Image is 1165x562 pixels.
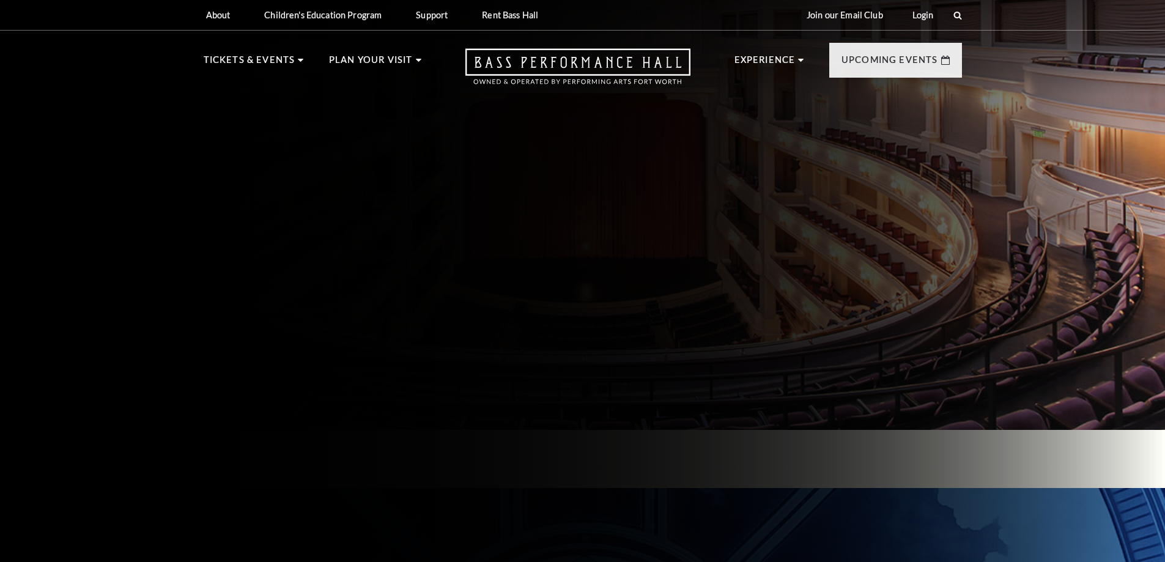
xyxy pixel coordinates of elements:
[416,10,448,20] p: Support
[841,53,938,75] p: Upcoming Events
[204,53,295,75] p: Tickets & Events
[482,10,538,20] p: Rent Bass Hall
[206,10,231,20] p: About
[329,53,413,75] p: Plan Your Visit
[734,53,796,75] p: Experience
[264,10,382,20] p: Children's Education Program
